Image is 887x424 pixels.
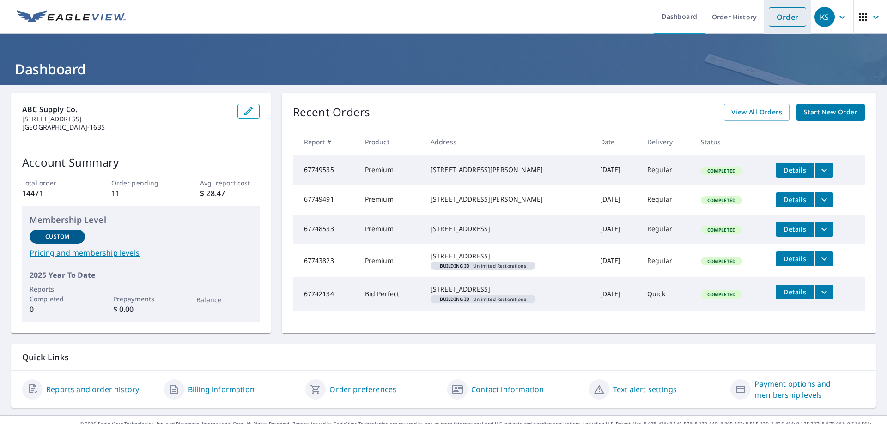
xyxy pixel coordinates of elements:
p: $ 28.47 [200,188,259,199]
p: Quick Links [22,352,865,363]
span: Completed [702,167,741,174]
span: Completed [702,291,741,298]
span: Details [781,225,809,233]
img: EV Logo [17,10,126,24]
td: 67743823 [293,244,358,277]
span: View All Orders [731,107,782,118]
p: Balance [196,295,252,305]
a: Payment options and membership levels [754,378,865,400]
th: Delivery [640,128,693,155]
button: filesDropdownBtn-67742134 [814,285,833,299]
td: Quick [640,277,693,311]
div: [STREET_ADDRESS][PERSON_NAME] [431,165,585,174]
div: KS [814,7,835,27]
p: Total order [22,178,81,188]
td: 67742134 [293,277,358,311]
p: 11 [111,188,170,199]
p: Membership Level [30,214,252,226]
th: Address [423,128,593,155]
button: filesDropdownBtn-67749491 [814,192,833,207]
td: Bid Perfect [358,277,423,311]
th: Product [358,128,423,155]
td: Regular [640,155,693,185]
td: 67749535 [293,155,358,185]
div: [STREET_ADDRESS] [431,251,585,261]
span: Unlimited Restorations [434,297,532,301]
td: Premium [358,155,423,185]
button: detailsBtn-67748533 [776,222,814,237]
em: Building ID [440,263,470,268]
td: [DATE] [593,185,640,215]
td: Regular [640,244,693,277]
button: filesDropdownBtn-67743823 [814,251,833,266]
button: filesDropdownBtn-67749535 [814,163,833,178]
td: Regular [640,185,693,215]
p: 2025 Year To Date [30,269,252,281]
p: [GEOGRAPHIC_DATA]-1635 [22,123,230,131]
p: ABC Supply Co. [22,104,230,115]
button: detailsBtn-67749535 [776,163,814,178]
p: 14471 [22,188,81,199]
span: Start New Order [804,107,857,118]
span: Completed [702,197,741,203]
p: Reports Completed [30,284,85,304]
td: Premium [358,215,423,244]
h1: Dashboard [11,60,876,78]
span: Completed [702,258,741,264]
td: 67749491 [293,185,358,215]
a: Reports and order history [46,384,139,395]
a: Order preferences [329,384,396,395]
th: Date [593,128,640,155]
em: Building ID [440,297,470,301]
th: Report # [293,128,358,155]
div: [STREET_ADDRESS][PERSON_NAME] [431,195,585,204]
a: Text alert settings [613,384,677,395]
td: [DATE] [593,215,640,244]
a: Pricing and membership levels [30,247,252,258]
p: Custom [45,233,69,241]
td: [DATE] [593,277,640,311]
p: Order pending [111,178,170,188]
span: Details [781,254,809,263]
p: Prepayments [113,294,169,304]
td: Premium [358,185,423,215]
th: Status [693,128,768,155]
button: detailsBtn-67742134 [776,285,814,299]
button: detailsBtn-67743823 [776,251,814,266]
td: 67748533 [293,215,358,244]
td: Regular [640,215,693,244]
span: Details [781,287,809,296]
span: Unlimited Restorations [434,263,532,268]
span: Completed [702,227,741,233]
span: Details [781,166,809,174]
a: Order [769,7,806,27]
span: Details [781,195,809,204]
a: Start New Order [796,104,865,121]
p: Avg. report cost [200,178,259,188]
td: Premium [358,244,423,277]
div: [STREET_ADDRESS] [431,224,585,233]
a: Contact information [471,384,544,395]
td: [DATE] [593,244,640,277]
button: detailsBtn-67749491 [776,192,814,207]
p: 0 [30,304,85,315]
a: View All Orders [724,104,790,121]
p: [STREET_ADDRESS] [22,115,230,123]
button: filesDropdownBtn-67748533 [814,222,833,237]
p: Account Summary [22,154,260,171]
a: Billing information [188,384,255,395]
p: Recent Orders [293,104,371,121]
p: $ 0.00 [113,304,169,315]
div: [STREET_ADDRESS] [431,285,585,294]
td: [DATE] [593,155,640,185]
